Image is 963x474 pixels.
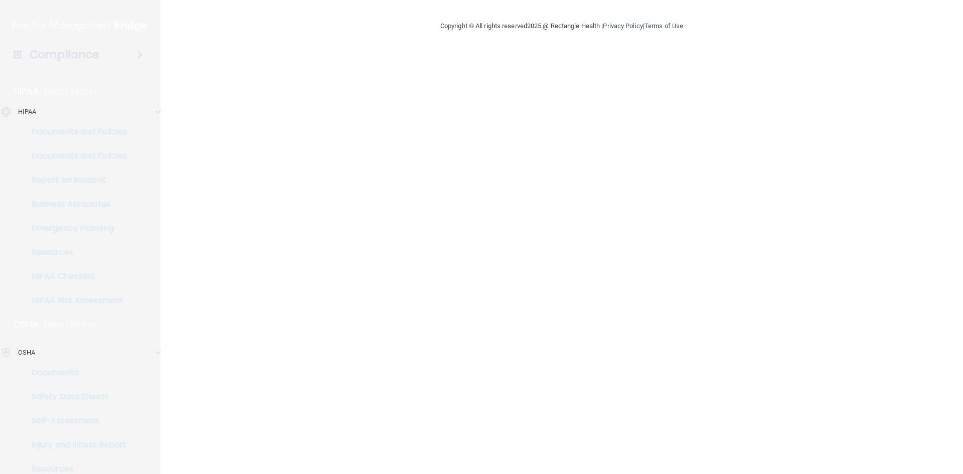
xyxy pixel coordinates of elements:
[379,10,745,42] div: Copyright © All rights reserved 2025 @ Rectangle Health | |
[30,48,99,62] h4: Compliance
[7,175,143,185] p: Report an Incident
[645,22,683,30] a: Terms of Use
[7,127,143,137] p: Documents and Policies
[7,464,143,474] p: Resources
[18,106,37,118] p: HIPAA
[14,319,39,331] p: OSHA
[7,392,143,402] p: Safety Data Sheets
[603,22,643,30] a: Privacy Policy
[14,86,39,98] p: HIPAA
[7,416,143,426] p: Self-Assessment
[12,16,148,36] img: PMB logo
[7,151,143,161] p: Documents and Policies
[7,199,143,209] p: Business Associates
[7,247,143,257] p: Resources
[18,347,35,359] p: OSHA
[7,440,143,450] p: Injury and Illness Report
[7,271,143,281] p: HIPAA Checklist
[44,86,97,98] p: Learn More!
[7,368,143,378] p: Documents
[44,319,97,331] p: Learn More!
[7,295,143,305] p: HIPAA Risk Assessment
[7,223,143,233] p: Emergency Planning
